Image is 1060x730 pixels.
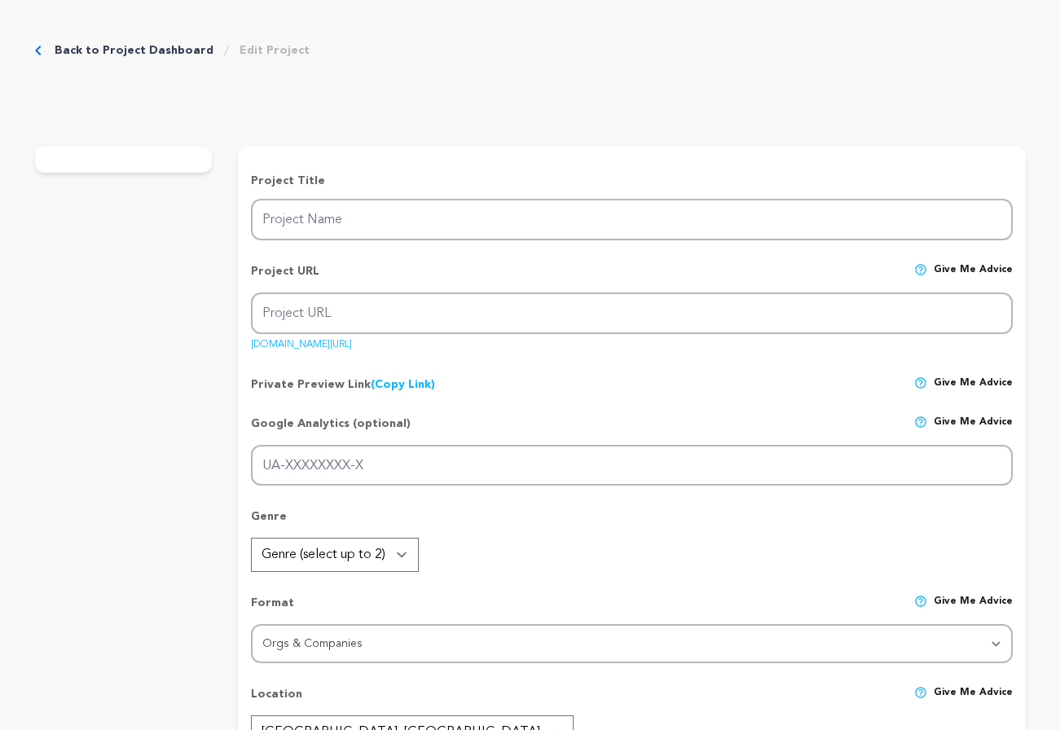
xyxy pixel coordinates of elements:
img: help-circle.svg [914,686,927,699]
input: UA-XXXXXXXX-X [251,445,1012,486]
div: Breadcrumb [35,42,310,59]
a: [DOMAIN_NAME][URL] [251,333,352,350]
img: help-circle.svg [914,416,927,429]
p: Location [251,686,302,715]
span: Give me advice [934,376,1013,393]
input: Project URL [251,292,1012,334]
a: (Copy Link) [371,379,435,390]
p: Project Title [251,173,1012,189]
p: Genre [251,508,1012,538]
p: Format [251,595,294,624]
img: help-circle.svg [914,263,927,276]
img: help-circle.svg [914,376,927,389]
img: help-circle.svg [914,595,927,608]
p: Private Preview Link [251,376,435,393]
span: Give me advice [934,595,1013,624]
span: Give me advice [934,416,1013,445]
input: Project Name [251,199,1012,240]
a: Edit Project [240,42,310,59]
span: Give me advice [934,263,1013,292]
p: Project URL [251,263,319,292]
p: Google Analytics (optional) [251,416,411,445]
a: Back to Project Dashboard [55,42,213,59]
span: Give me advice [934,686,1013,715]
